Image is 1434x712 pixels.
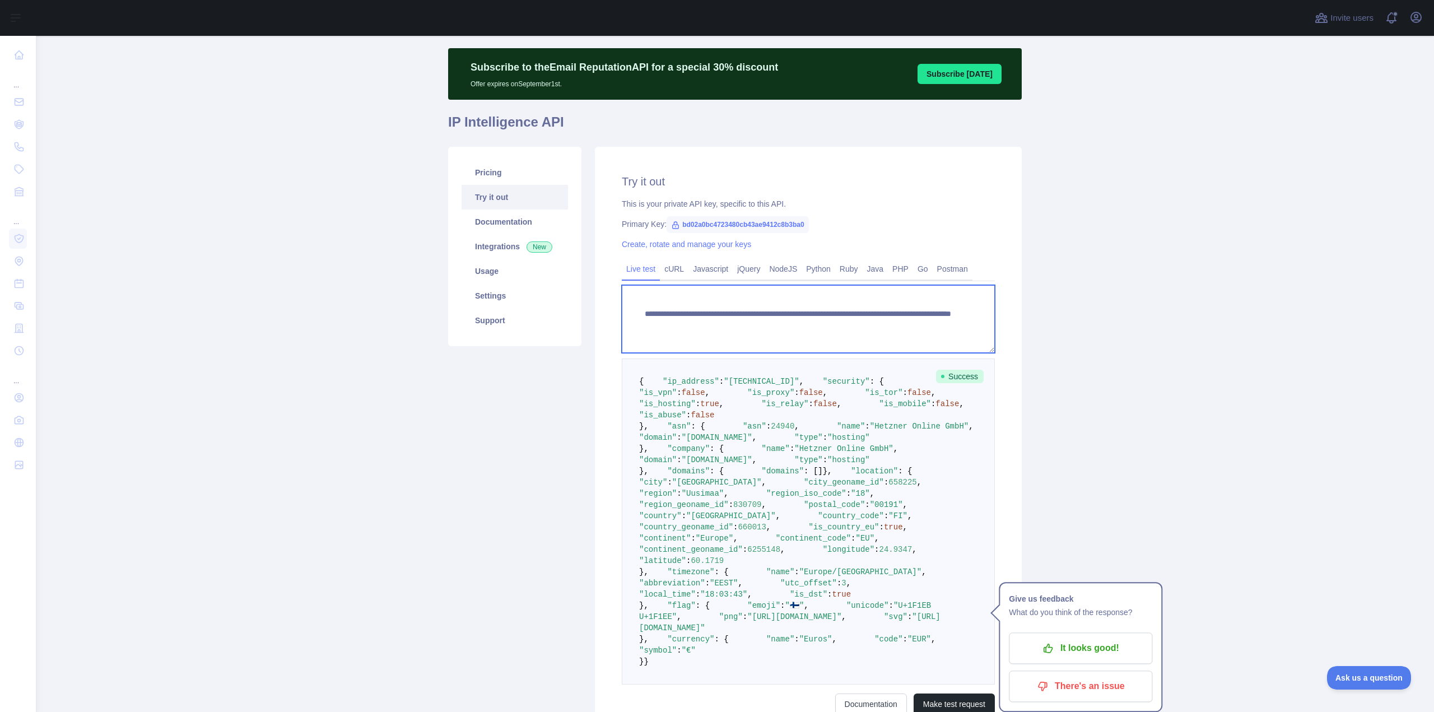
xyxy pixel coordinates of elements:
span: "location" [851,467,898,476]
span: "flag" [667,601,695,610]
span: : [677,489,681,498]
span: "asn" [743,422,766,431]
span: "hosting" [827,455,870,464]
div: ... [9,204,27,226]
span: , [752,455,757,464]
span: "security" [823,377,870,386]
span: : [686,411,691,420]
a: jQuery [733,260,765,278]
span: "region" [639,489,677,498]
span: : [794,388,799,397]
span: "region_geoname_id" [639,500,729,509]
span: : [794,567,799,576]
span: : [677,646,681,655]
span: "domains" [667,467,710,476]
span: "18:03:43" [700,590,747,599]
span: , [733,534,738,543]
span: Success [936,370,984,383]
span: "is_proxy" [747,388,794,397]
span: "is_tor" [865,388,902,397]
span: , [841,612,846,621]
span: "is_mobile" [879,399,931,408]
p: Offer expires on September 1st. [471,75,778,89]
button: Subscribe [DATE] [918,64,1002,84]
span: "Hetzner Online GmbH" [870,422,969,431]
span: : { [710,444,724,453]
span: "EU" [856,534,875,543]
span: "hosting" [827,433,870,442]
span: : [677,388,681,397]
a: Javascript [688,260,733,278]
span: , [738,579,742,588]
span: : [823,455,827,464]
a: PHP [888,260,913,278]
span: : [851,534,855,543]
span: "png" [719,612,743,621]
span: "type" [794,455,822,464]
p: Subscribe to the Email Reputation API for a special 30 % discount [471,59,778,75]
span: true [832,590,851,599]
span: "postal_code" [804,500,865,509]
span: 830709 [733,500,761,509]
span: : [879,523,884,532]
span: : [827,590,832,599]
span: "domain" [639,433,677,442]
span: : [794,635,799,644]
span: : { [691,422,705,431]
span: "[DOMAIN_NAME]" [682,433,752,442]
span: , [969,422,973,431]
a: Ruby [835,260,863,278]
iframe: Toggle Customer Support [1327,666,1412,690]
span: 24940 [771,422,794,431]
span: New [527,241,552,253]
a: Usage [462,259,568,283]
span: "[URL][DOMAIN_NAME]" [747,612,841,621]
span: : { [710,467,724,476]
span: "00191" [870,500,903,509]
span: "is_abuse" [639,411,686,420]
span: : { [714,635,728,644]
span: true [700,399,719,408]
span: 3 [841,579,846,588]
span: : { [870,377,884,386]
span: 658225 [888,478,916,487]
h1: IP Intelligence API [448,113,1022,140]
span: , [912,545,916,554]
span: , [917,478,921,487]
span: false [799,388,823,397]
button: Invite users [1312,9,1376,27]
p: There's an issue [1017,677,1144,696]
span: : [667,478,672,487]
a: Pricing [462,160,568,185]
span: : { [696,601,710,610]
p: It looks good! [1017,639,1144,658]
span: : [846,489,851,498]
span: , [719,399,724,408]
span: , [799,377,804,386]
span: "name" [761,444,789,453]
span: "€" [682,646,696,655]
span: "utc_offset" [780,579,837,588]
span: "city" [639,478,667,487]
span: : [705,579,710,588]
span: , [832,635,837,644]
span: "EUR" [907,635,931,644]
span: "continent" [639,534,691,543]
a: Integrations New [462,234,568,259]
span: "EEST" [710,579,738,588]
span: }, [639,422,649,431]
span: : [696,399,700,408]
span: "emoji" [747,601,780,610]
h2: Try it out [622,174,995,189]
span: , [903,523,907,532]
span: : [874,545,879,554]
span: : [677,455,681,464]
span: "Euros" [799,635,832,644]
span: "company" [667,444,710,453]
span: : [865,500,869,509]
span: "continent_geoname_id" [639,545,743,554]
span: "Uusimaa" [682,489,724,498]
span: 660013 [738,523,766,532]
a: Settings [462,283,568,308]
button: It looks good! [1009,632,1152,664]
